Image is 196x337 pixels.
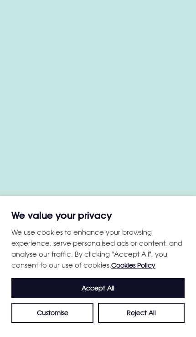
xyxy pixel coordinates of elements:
[111,261,155,269] a: Cookies Policy
[11,303,93,323] button: Customise
[11,226,185,271] p: We use cookies to enhance your browsing experience, serve personalised ads or content, and analys...
[0,210,196,221] p: We value your privacy
[11,278,185,298] button: Accept All
[98,303,185,323] button: Reject All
